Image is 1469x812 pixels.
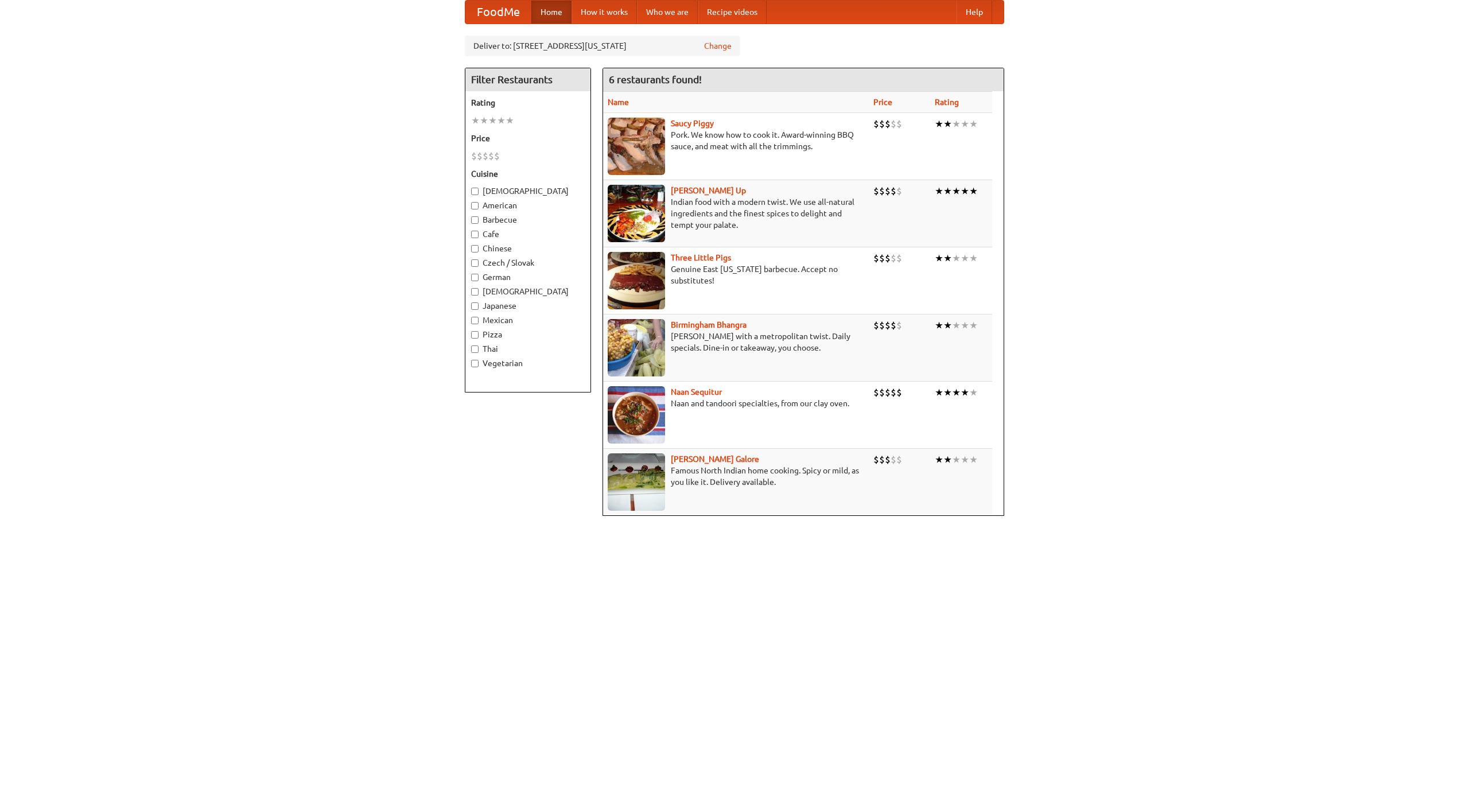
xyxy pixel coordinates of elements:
[885,252,891,265] li: $
[471,245,479,252] input: Chinese
[471,302,479,310] input: Japanese
[488,114,497,127] li: ★
[471,202,479,209] input: American
[879,118,885,130] li: $
[488,150,494,162] li: $
[471,271,585,283] label: German
[935,185,943,197] li: ★
[873,252,879,265] li: $
[608,386,665,444] img: naansequitur.jpg
[891,386,896,399] li: $
[891,453,896,466] li: $
[943,319,952,332] li: ★
[961,319,969,332] li: ★
[885,386,891,399] li: $
[506,114,514,127] li: ★
[704,40,732,52] a: Change
[471,214,585,226] label: Barbecue
[961,118,969,130] li: ★
[465,1,531,24] a: FoodMe
[873,319,879,332] li: $
[609,74,702,85] ng-pluralize: 6 restaurants found!
[891,252,896,265] li: $
[471,97,585,108] h5: Rating
[477,150,483,162] li: $
[637,1,698,24] a: Who we are
[969,185,978,197] li: ★
[885,319,891,332] li: $
[471,345,479,353] input: Thai
[896,453,902,466] li: $
[873,386,879,399] li: $
[608,331,864,353] p: [PERSON_NAME] with a metropolitan twist. Daily specials. Dine-in or takeaway, you choose.
[608,453,665,511] img: currygalore.jpg
[471,243,585,254] label: Chinese
[671,253,731,262] a: Three Little Pigs
[471,200,585,211] label: American
[885,118,891,130] li: $
[471,185,585,197] label: [DEMOGRAPHIC_DATA]
[471,257,585,269] label: Czech / Slovak
[896,386,902,399] li: $
[896,319,902,332] li: $
[891,319,896,332] li: $
[952,386,961,399] li: ★
[471,231,479,238] input: Cafe
[471,314,585,326] label: Mexican
[671,454,759,464] a: [PERSON_NAME] Galore
[471,259,479,267] input: Czech / Slovak
[483,150,488,162] li: $
[471,360,479,367] input: Vegetarian
[879,386,885,399] li: $
[961,386,969,399] li: ★
[961,453,969,466] li: ★
[671,119,714,128] a: Saucy Piggy
[873,453,879,466] li: $
[471,358,585,369] label: Vegetarian
[494,150,500,162] li: $
[885,453,891,466] li: $
[935,252,943,265] li: ★
[943,185,952,197] li: ★
[935,386,943,399] li: ★
[698,1,767,24] a: Recipe videos
[608,196,864,231] p: Indian food with a modern twist. We use all-natural ingredients and the finest spices to delight ...
[471,343,585,355] label: Thai
[891,185,896,197] li: $
[471,286,585,297] label: [DEMOGRAPHIC_DATA]
[531,1,572,24] a: Home
[952,319,961,332] li: ★
[465,68,590,91] h4: Filter Restaurants
[671,387,722,397] b: Naan Sequitur
[969,453,978,466] li: ★
[935,98,959,107] a: Rating
[943,118,952,130] li: ★
[935,319,943,332] li: ★
[943,252,952,265] li: ★
[471,168,585,180] h5: Cuisine
[608,319,665,376] img: bhangra.jpg
[471,188,479,195] input: [DEMOGRAPHIC_DATA]
[873,185,879,197] li: $
[969,118,978,130] li: ★
[671,186,746,195] a: [PERSON_NAME] Up
[873,98,892,107] a: Price
[671,320,747,329] a: Birmingham Bhangra
[943,386,952,399] li: ★
[896,252,902,265] li: $
[471,274,479,281] input: German
[961,185,969,197] li: ★
[885,185,891,197] li: $
[608,252,665,309] img: littlepigs.jpg
[608,263,864,286] p: Genuine East [US_STATE] barbecue. Accept no substitutes!
[471,114,480,127] li: ★
[873,118,879,130] li: $
[608,129,864,152] p: Pork. We know how to cook it. Award-winning BBQ sauce, and meat with all the trimmings.
[471,228,585,240] label: Cafe
[969,319,978,332] li: ★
